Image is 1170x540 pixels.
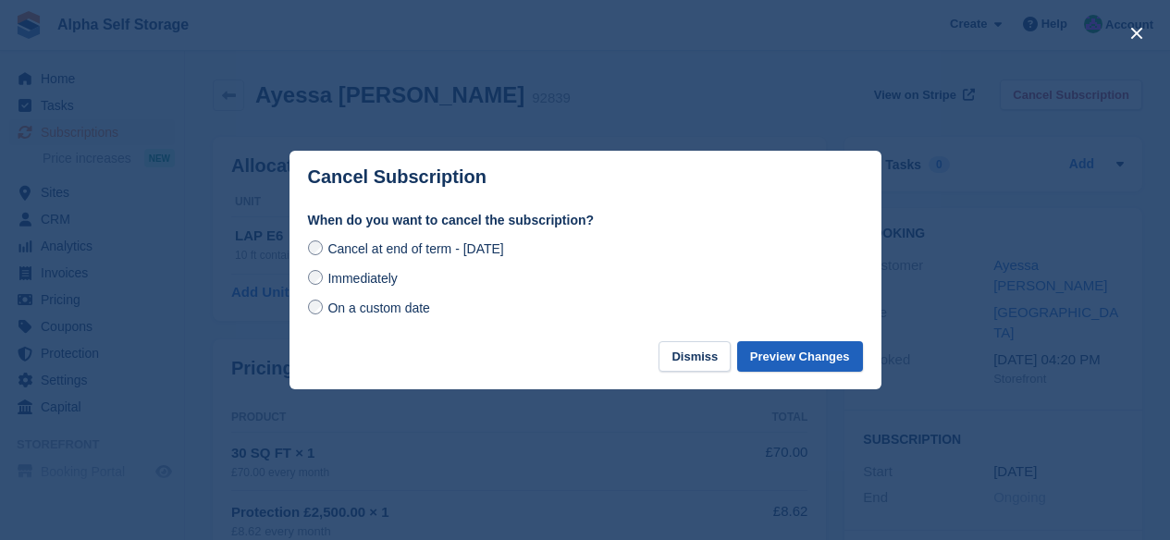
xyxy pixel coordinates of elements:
button: Dismiss [659,341,731,372]
button: Preview Changes [737,341,863,372]
input: Immediately [308,270,323,285]
label: When do you want to cancel the subscription? [308,211,863,230]
p: Cancel Subscription [308,166,486,188]
button: close [1122,18,1152,48]
span: On a custom date [327,301,430,315]
input: Cancel at end of term - [DATE] [308,240,323,255]
input: On a custom date [308,300,323,314]
span: Immediately [327,271,397,286]
span: Cancel at end of term - [DATE] [327,241,503,256]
